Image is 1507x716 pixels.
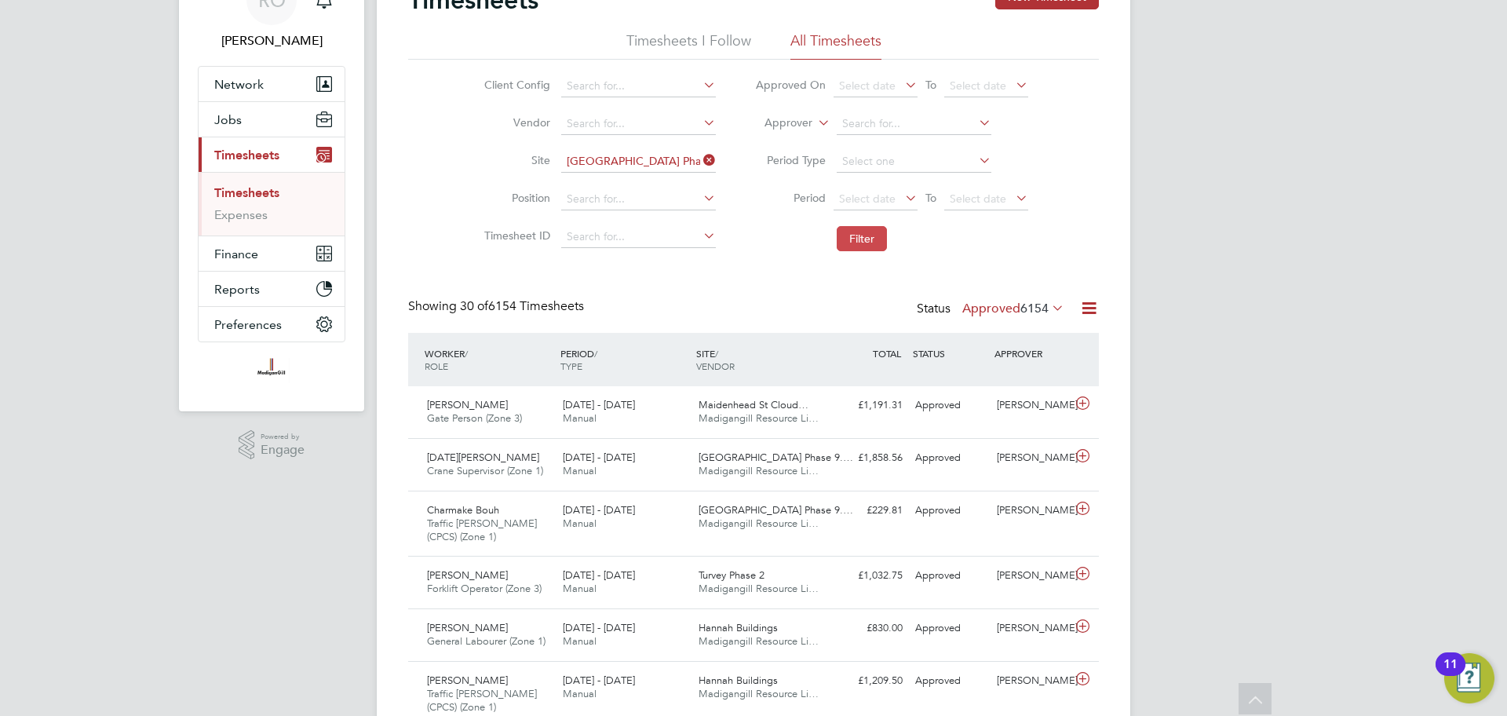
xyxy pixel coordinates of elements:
[827,668,909,694] div: £1,209.50
[962,301,1064,316] label: Approved
[563,634,597,648] span: Manual
[427,634,546,648] span: General Labourer (Zone 1)
[626,31,751,60] li: Timesheets I Follow
[239,430,305,460] a: Powered byEngage
[427,451,539,464] span: [DATE][PERSON_NAME]
[827,563,909,589] div: £1,032.75
[560,360,582,372] span: TYPE
[460,298,488,314] span: 30 of
[563,674,635,687] span: [DATE] - [DATE]
[561,188,716,210] input: Search for...
[480,191,550,205] label: Position
[199,307,345,342] button: Preferences
[692,339,828,380] div: SITE
[921,75,941,95] span: To
[427,674,508,687] span: [PERSON_NAME]
[699,674,778,687] span: Hannah Buildings
[214,247,258,261] span: Finance
[214,185,279,200] a: Timesheets
[837,151,991,173] input: Select one
[839,192,896,206] span: Select date
[991,339,1072,367] div: APPROVER
[715,347,718,360] span: /
[991,445,1072,471] div: [PERSON_NAME]
[563,451,635,464] span: [DATE] - [DATE]
[214,77,264,92] span: Network
[909,445,991,471] div: Approved
[837,113,991,135] input: Search for...
[755,153,826,167] label: Period Type
[699,517,819,530] span: Madigangill Resource Li…
[563,687,597,700] span: Manual
[909,498,991,524] div: Approved
[827,616,909,641] div: £830.00
[425,360,448,372] span: ROLE
[563,411,597,425] span: Manual
[991,616,1072,641] div: [PERSON_NAME]
[991,498,1072,524] div: [PERSON_NAME]
[556,339,692,380] div: PERIOD
[214,148,279,163] span: Timesheets
[950,79,1006,93] span: Select date
[198,358,345,383] a: Go to home page
[199,236,345,271] button: Finance
[909,616,991,641] div: Approved
[214,282,260,297] span: Reports
[563,464,597,477] span: Manual
[909,339,991,367] div: STATUS
[480,78,550,92] label: Client Config
[199,172,345,236] div: Timesheets
[427,411,522,425] span: Gate Person (Zone 3)
[427,687,537,714] span: Traffic [PERSON_NAME] (CPCS) (Zone 1)
[699,568,764,582] span: Turvey Phase 2
[699,464,819,477] span: Madigangill Resource Li…
[563,568,635,582] span: [DATE] - [DATE]
[1020,301,1049,316] span: 6154
[699,634,819,648] span: Madigangill Resource Li…
[199,67,345,101] button: Network
[917,298,1067,320] div: Status
[837,226,887,251] button: Filter
[561,113,716,135] input: Search for...
[1443,664,1458,685] div: 11
[696,360,735,372] span: VENDOR
[873,347,901,360] span: TOTAL
[921,188,941,208] span: To
[699,503,853,517] span: [GEOGRAPHIC_DATA] Phase 9.…
[465,347,468,360] span: /
[214,317,282,332] span: Preferences
[199,102,345,137] button: Jobs
[427,503,499,517] span: Charmake Bouh
[561,151,716,173] input: Search for...
[839,79,896,93] span: Select date
[991,563,1072,589] div: [PERSON_NAME]
[460,298,584,314] span: 6154 Timesheets
[950,192,1006,206] span: Select date
[827,445,909,471] div: £1,858.56
[199,272,345,306] button: Reports
[594,347,597,360] span: /
[991,668,1072,694] div: [PERSON_NAME]
[261,430,305,444] span: Powered by
[563,582,597,595] span: Manual
[699,582,819,595] span: Madigangill Resource Li…
[909,393,991,418] div: Approved
[214,207,268,222] a: Expenses
[827,393,909,418] div: £1,191.31
[790,31,881,60] li: All Timesheets
[699,411,819,425] span: Madigangill Resource Li…
[909,668,991,694] div: Approved
[755,191,826,205] label: Period
[742,115,812,131] label: Approver
[699,451,853,464] span: [GEOGRAPHIC_DATA] Phase 9.…
[909,563,991,589] div: Approved
[254,358,289,383] img: madigangill-logo-retina.png
[408,298,587,315] div: Showing
[563,517,597,530] span: Manual
[427,517,537,543] span: Traffic [PERSON_NAME] (CPCS) (Zone 1)
[480,115,550,130] label: Vendor
[421,339,556,380] div: WORKER
[561,75,716,97] input: Search for...
[991,393,1072,418] div: [PERSON_NAME]
[827,498,909,524] div: £229.81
